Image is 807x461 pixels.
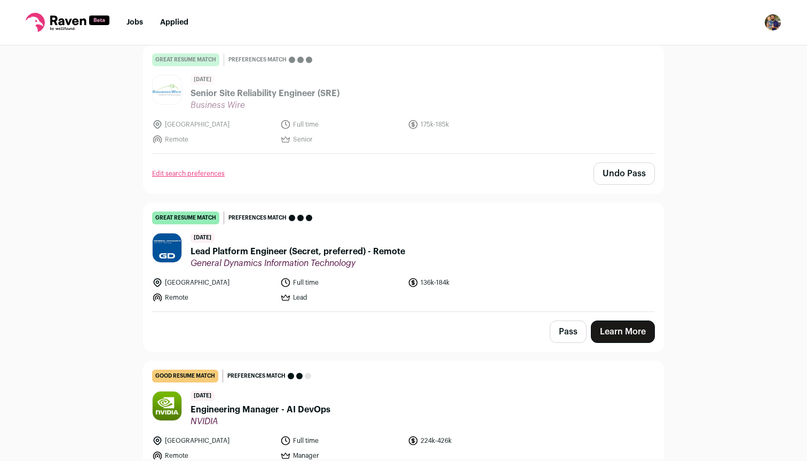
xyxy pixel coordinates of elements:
a: Jobs [126,19,143,26]
a: Edit search preferences [152,169,225,178]
li: Manager [280,450,402,461]
span: General Dynamics Information Technology [191,258,405,269]
span: Lead Platform Engineer (Secret, preferred) - Remote [191,245,405,258]
div: great resume match [152,212,219,224]
img: 4350071-medium_jpg [764,14,781,31]
span: Engineering Manager - AI DevOps [191,403,330,416]
img: 21765c2efd07c533fb69e7d2fdab94113177da91290e8a5934e70fdfae65a8e1.jpg [153,392,181,420]
span: Business Wire [191,100,339,111]
span: Preferences match [227,371,286,381]
span: [DATE] [191,75,215,85]
span: Preferences match [228,54,287,65]
li: Remote [152,292,274,303]
span: [DATE] [191,391,215,401]
li: Full time [280,119,402,130]
li: Remote [152,134,274,145]
span: NVIDIA [191,416,330,427]
div: great resume match [152,53,219,66]
a: great resume match Preferences match [DATE] Lead Platform Engineer (Secret, preferred) - Remote G... [144,203,663,311]
li: [GEOGRAPHIC_DATA] [152,435,274,446]
a: Learn More [591,321,655,343]
li: Lead [280,292,402,303]
img: 6cf546ce83ea7b94c4127dff470c70d64330655ca2dc68fd467d27a0a02c2d91.jpg [153,233,181,262]
li: Senior [280,134,402,145]
li: Remote [152,450,274,461]
button: Pass [550,321,587,343]
div: good resume match [152,370,218,382]
button: Undo Pass [594,162,655,185]
span: [DATE] [191,233,215,243]
span: Senior Site Reliability Engineer (SRE) [191,87,339,100]
li: [GEOGRAPHIC_DATA] [152,277,274,288]
span: Preferences match [228,213,287,223]
li: [GEOGRAPHIC_DATA] [152,119,274,130]
li: 224k-426k [408,435,529,446]
a: great resume match Preferences match [DATE] Senior Site Reliability Engineer (SRE) Business Wire ... [144,45,663,153]
li: 136k-184k [408,277,529,288]
button: Open dropdown [764,14,781,31]
a: Applied [160,19,188,26]
li: Full time [280,277,402,288]
li: 175k-185k [408,119,529,130]
li: Full time [280,435,402,446]
img: 3fa5e665a1acc9d0224b85f0ffc8dc23deead7f3adb0d61643b1888f4cbb38d9.gif [153,84,181,96]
